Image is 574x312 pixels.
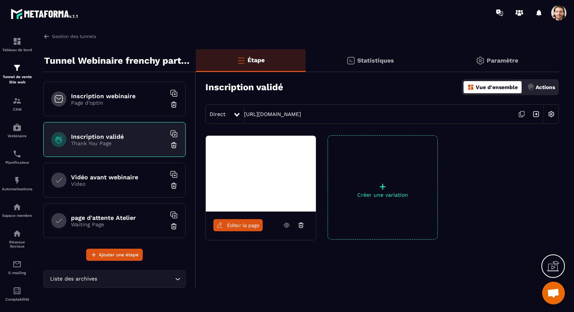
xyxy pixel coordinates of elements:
img: bars-o.4a397970.svg [237,56,246,65]
p: Video [71,181,166,187]
img: email [13,260,22,269]
span: Ajouter une étape [99,251,139,259]
img: social-network [13,229,22,238]
p: Actions [536,84,555,90]
a: automationsautomationsEspace membre [2,197,32,223]
input: Search for option [99,275,173,283]
img: actions.d6e523a2.png [527,84,534,91]
p: Planificateur [2,160,32,165]
a: accountantaccountantComptabilité [2,281,32,307]
a: schedulerschedulerPlanificateur [2,144,32,170]
p: Vue d'ensemble [476,84,518,90]
a: social-networksocial-networkRéseaux Sociaux [2,223,32,254]
img: formation [13,37,22,46]
img: trash [170,223,178,230]
img: arrow-next.bcc2205e.svg [529,107,543,121]
p: Waiting Page [71,221,166,227]
p: Étape [248,56,265,64]
a: formationformationTunnel de vente Site web [2,58,32,91]
p: Page d'optin [71,100,166,106]
p: Créer une variation [328,192,437,198]
p: E-mailing [2,271,32,275]
p: Espace membre [2,213,32,218]
p: Thank You Page [71,140,166,146]
a: automationsautomationsAutomatisations [2,170,32,197]
img: dashboard-orange.40269519.svg [467,84,474,91]
a: emailemailE-mailing [2,254,32,281]
p: CRM [2,107,32,111]
span: Éditer la page [227,223,260,228]
a: [URL][DOMAIN_NAME] [244,111,301,117]
p: + [328,181,437,192]
img: setting-gr.5f69749f.svg [476,56,485,65]
a: formationformationTableau de bord [2,31,32,58]
p: Webinaire [2,134,32,138]
a: Éditer la page [213,219,263,231]
h6: Vidéo avant webinaire [71,174,166,181]
p: Paramètre [487,57,518,64]
img: trash [170,141,178,149]
h6: page d'attente Atelier [71,214,166,221]
p: Tunnel de vente Site web [2,74,32,85]
img: scheduler [13,149,22,158]
p: Tunnel Webinaire frenchy partners [44,53,190,68]
p: Comptabilité [2,297,32,301]
div: Ouvrir le chat [542,282,565,304]
img: logo [11,7,79,20]
h3: Inscription validé [205,82,283,93]
button: Ajouter une étape [86,249,143,261]
img: image [206,136,316,212]
p: Statistiques [357,57,394,64]
p: Tableau de bord [2,48,32,52]
a: formationformationCRM [2,91,32,117]
p: Automatisations [2,187,32,191]
img: automations [13,176,22,185]
img: automations [13,123,22,132]
img: automations [13,202,22,212]
div: Search for option [43,270,186,288]
span: Liste des archives [48,275,99,283]
img: setting-w.858f3a88.svg [544,107,558,121]
img: trash [170,101,178,108]
img: trash [170,182,178,190]
img: formation [13,96,22,105]
img: arrow [43,33,50,40]
img: stats.20deebd0.svg [346,56,355,65]
a: Gestion des tunnels [43,33,96,40]
img: accountant [13,286,22,295]
a: automationsautomationsWebinaire [2,117,32,144]
p: Réseaux Sociaux [2,240,32,248]
h6: Inscription webinaire [71,93,166,100]
h6: Inscription validé [71,133,166,140]
span: Direct [210,111,225,117]
img: formation [13,63,22,72]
